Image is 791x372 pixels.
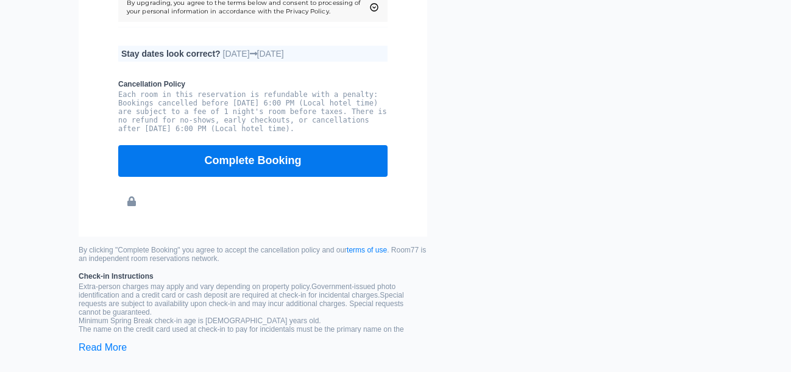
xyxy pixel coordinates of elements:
p: Extra-person charges may apply and vary depending on property policy. Government-issued photo ide... [79,282,427,317]
a: terms of use [347,246,387,254]
b: Check-in Instructions [79,272,427,281]
span: [DATE] [DATE] [223,49,284,59]
pre: Each room in this reservation is refundable with a penalty: Bookings cancelled before [DATE] 6:00... [118,90,388,133]
li: The name on the credit card used at check-in to pay for incidentals must be the primary name on t... [79,325,427,342]
b: Cancellation Policy [118,80,388,88]
button: Complete Booking [118,145,388,177]
a: Read More [79,342,127,352]
li: Minimum Spring Break check-in age is [DEMOGRAPHIC_DATA] years old. [79,317,427,325]
b: Stay dates look correct? [121,49,221,59]
small: By clicking "Complete Booking" you agree to accept the cancellation policy and our . Room77 is an... [79,246,427,263]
